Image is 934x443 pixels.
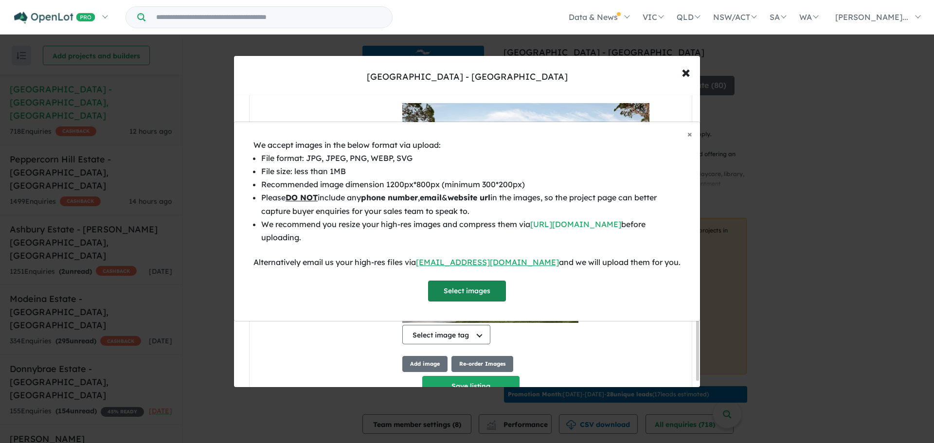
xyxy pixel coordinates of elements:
button: Select images [428,281,506,301]
div: Alternatively email us your high-res files via and we will upload them for you. [253,256,681,269]
b: website url [448,193,490,202]
li: We recommend you resize your high-res images and compress them via before uploading. [261,218,681,244]
li: File size: less than 1MB [261,165,681,178]
div: We accept images in the below format via upload: [253,139,681,152]
b: phone number [361,193,418,202]
input: Try estate name, suburb, builder or developer [147,7,390,28]
li: Recommended image dimension 1200px*800px (minimum 300*200px) [261,178,681,191]
span: × [687,128,692,140]
li: Please include any , & in the images, so the project page can better capture buyer enquiries for ... [261,191,681,217]
u: DO NOT [286,193,318,202]
span: [PERSON_NAME]... [835,12,908,22]
img: Openlot PRO Logo White [14,12,95,24]
li: File format: JPG, JPEG, PNG, WEBP, SVG [261,152,681,165]
a: [URL][DOMAIN_NAME] [530,219,621,229]
b: email [420,193,442,202]
a: [EMAIL_ADDRESS][DOMAIN_NAME] [416,257,559,267]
